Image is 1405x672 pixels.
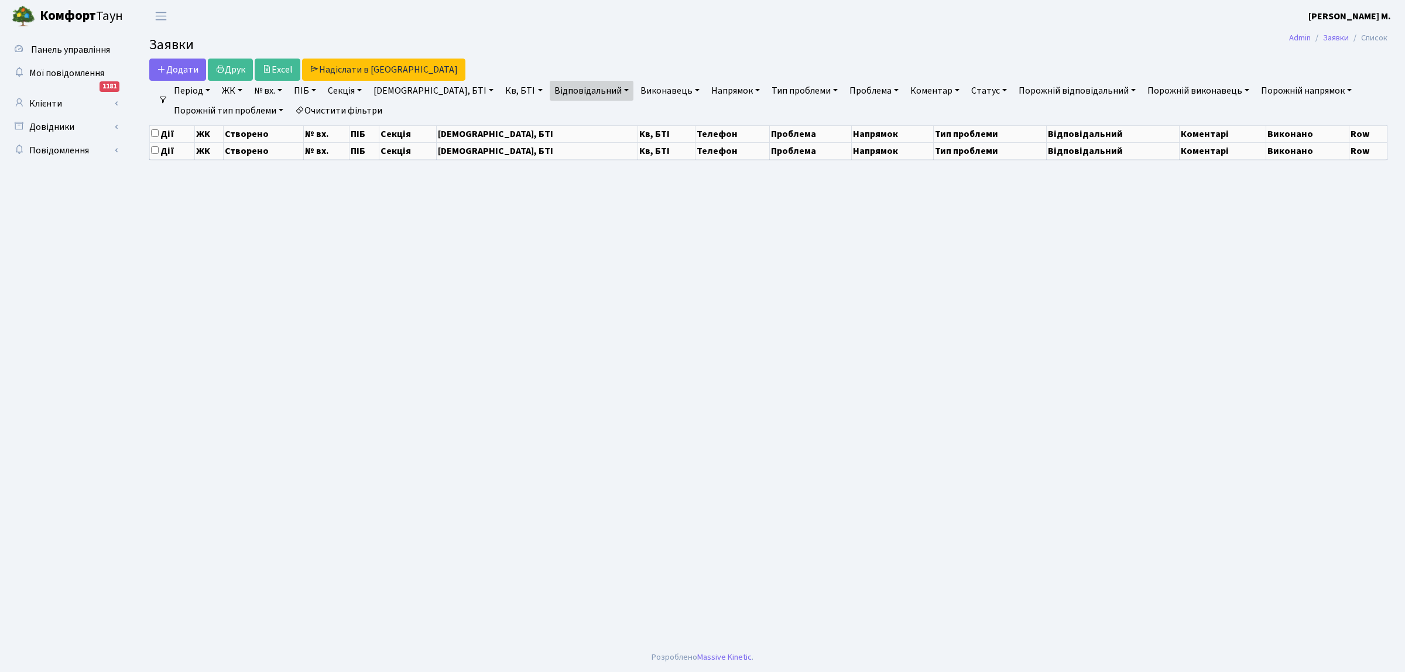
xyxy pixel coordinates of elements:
a: Мої повідомлення1181 [6,61,123,85]
th: Відповідальний [1047,125,1180,142]
a: Довідники [6,115,123,139]
li: Список [1349,32,1387,44]
a: Очистити фільтри [290,101,387,121]
th: Коментарі [1180,125,1266,142]
img: logo.png [12,5,35,28]
a: [PERSON_NAME] М. [1308,9,1391,23]
th: Секція [379,125,436,142]
th: № вх. [303,125,349,142]
a: Надіслати в [GEOGRAPHIC_DATA] [302,59,465,81]
span: Заявки [149,35,194,55]
span: Таун [40,6,123,26]
th: [DEMOGRAPHIC_DATA], БТІ [436,125,638,142]
a: Виконавець [636,81,704,101]
b: [PERSON_NAME] М. [1308,10,1391,23]
button: Переключити навігацію [146,6,176,26]
a: Додати [149,59,206,81]
th: Виконано [1266,142,1349,159]
a: Статус [967,81,1012,101]
a: Клієнти [6,92,123,115]
div: 1181 [100,81,119,92]
a: Заявки [1323,32,1349,44]
th: Кв, БТІ [638,125,695,142]
a: Кв, БТІ [501,81,547,101]
th: Дії [150,125,195,142]
a: Порожній відповідальний [1014,81,1140,101]
th: Тип проблеми [934,125,1047,142]
a: Порожній тип проблеми [169,101,288,121]
span: Мої повідомлення [29,67,104,80]
a: Друк [208,59,253,81]
a: ЖК [217,81,247,101]
a: [DEMOGRAPHIC_DATA], БТІ [369,81,498,101]
th: Відповідальний [1047,142,1180,159]
a: Тип проблеми [767,81,842,101]
a: Період [169,81,215,101]
span: Додати [157,63,198,76]
span: Панель управління [31,43,110,56]
a: Порожній виконавець [1143,81,1254,101]
th: Створено [224,125,303,142]
th: Кв, БТІ [638,142,695,159]
a: № вх. [249,81,287,101]
th: Тип проблеми [934,142,1047,159]
th: Телефон [695,142,770,159]
a: ПІБ [289,81,321,101]
th: Дії [150,142,195,159]
th: Створено [224,142,303,159]
a: Повідомлення [6,139,123,162]
th: ПІБ [349,142,379,159]
th: ЖК [194,142,223,159]
th: Виконано [1266,125,1349,142]
th: Проблема [770,142,852,159]
th: Проблема [770,125,852,142]
a: Секція [323,81,366,101]
th: ЖК [194,125,223,142]
th: [DEMOGRAPHIC_DATA], БТІ [436,142,638,159]
th: Row [1349,142,1387,159]
a: Напрямок [707,81,765,101]
th: Телефон [695,125,770,142]
th: Row [1349,125,1387,142]
th: № вх. [303,142,349,159]
a: Massive Kinetic [697,651,752,663]
a: Відповідальний [550,81,633,101]
th: Напрямок [852,142,934,159]
a: Коментар [906,81,964,101]
a: Admin [1289,32,1311,44]
div: Розроблено . [652,651,753,664]
nav: breadcrumb [1272,26,1405,50]
th: Напрямок [852,125,934,142]
a: Проблема [845,81,903,101]
b: Комфорт [40,6,96,25]
th: Секція [379,142,436,159]
th: ПІБ [349,125,379,142]
th: Коментарі [1180,142,1266,159]
a: Панель управління [6,38,123,61]
a: Excel [255,59,300,81]
a: Порожній напрямок [1256,81,1356,101]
